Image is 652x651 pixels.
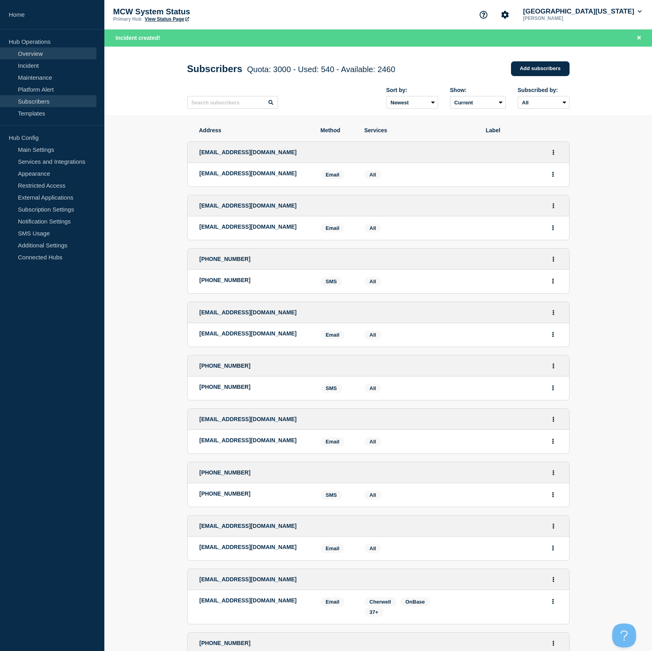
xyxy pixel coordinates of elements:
select: Sort by [386,96,438,109]
button: Actions [548,200,558,212]
button: Account settings [497,6,513,23]
h1: Subscribers [187,63,396,75]
span: Method [321,127,352,133]
div: Show: [450,87,506,93]
span: [PHONE_NUMBER] [200,363,251,369]
span: Email [321,437,345,446]
p: [EMAIL_ADDRESS][DOMAIN_NAME] [200,170,309,176]
span: All [370,278,376,284]
button: Actions [548,637,558,649]
button: Support [475,6,492,23]
button: Actions [548,382,558,394]
span: Incident created! [116,35,160,41]
iframe: Help Scout Beacon - Open [612,624,636,647]
button: Actions [548,275,558,287]
p: [EMAIL_ADDRESS][DOMAIN_NAME] [200,597,309,604]
button: Actions [548,222,558,234]
div: Sort by: [386,87,438,93]
button: Actions [548,488,558,501]
span: Address [199,127,309,133]
p: [EMAIL_ADDRESS][DOMAIN_NAME] [200,330,309,337]
span: All [370,439,376,445]
span: Quota: 3000 - Used: 540 - Available: 2460 [247,65,395,74]
span: All [370,492,376,498]
input: Search subscribers [187,96,278,109]
span: OnBase [405,599,425,605]
p: [EMAIL_ADDRESS][DOMAIN_NAME] [200,544,309,550]
span: [PHONE_NUMBER] [200,640,251,646]
span: SMS [321,277,342,286]
button: Actions [548,413,558,426]
button: Actions [548,520,558,532]
span: All [370,385,376,391]
span: Email [321,330,345,339]
span: [PHONE_NUMBER] [200,256,251,262]
button: Actions [548,435,558,447]
span: Services [364,127,474,133]
span: All [370,225,376,231]
span: [EMAIL_ADDRESS][DOMAIN_NAME] [200,523,297,529]
a: Add subscribers [511,61,570,76]
span: Email [321,597,345,606]
p: [PHONE_NUMBER] [200,384,309,390]
button: Actions [548,573,558,586]
span: All [370,332,376,338]
span: SMS [321,384,342,393]
p: [PHONE_NUMBER] [200,490,309,497]
button: Actions [548,168,558,180]
span: SMS [321,490,342,500]
span: [PHONE_NUMBER] [200,469,251,476]
span: [EMAIL_ADDRESS][DOMAIN_NAME] [200,202,297,209]
button: Actions [548,146,558,159]
button: Actions [548,595,558,608]
button: Actions [548,360,558,372]
span: [EMAIL_ADDRESS][DOMAIN_NAME] [200,576,297,582]
button: Actions [548,542,558,554]
span: All [370,172,376,178]
button: Actions [548,467,558,479]
button: Actions [548,306,558,319]
p: [PERSON_NAME] [521,16,604,21]
span: Email [321,170,345,179]
p: [PHONE_NUMBER] [200,277,309,283]
button: [GEOGRAPHIC_DATA][US_STATE] [521,8,643,16]
div: Subscribed by: [518,87,570,93]
p: [EMAIL_ADDRESS][DOMAIN_NAME] [200,437,309,443]
select: Deleted [450,96,506,109]
p: Primary Hub [113,16,141,22]
select: Subscribed by [518,96,570,109]
button: Actions [548,328,558,341]
button: Actions [548,253,558,265]
p: [EMAIL_ADDRESS][DOMAIN_NAME] [200,224,309,230]
button: Close banner [634,33,644,43]
span: Email [321,544,345,553]
span: Cherwell [370,599,391,605]
span: [EMAIL_ADDRESS][DOMAIN_NAME] [200,416,297,422]
span: [EMAIL_ADDRESS][DOMAIN_NAME] [200,309,297,316]
span: All [370,545,376,551]
a: View Status Page [145,16,189,22]
span: Label [486,127,558,133]
p: MCW System Status [113,7,272,16]
span: 37+ [370,609,378,615]
span: [EMAIL_ADDRESS][DOMAIN_NAME] [200,149,297,155]
span: Email [321,224,345,233]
